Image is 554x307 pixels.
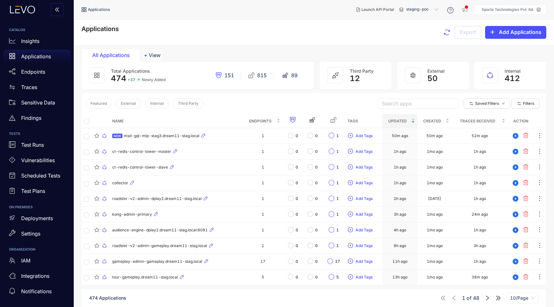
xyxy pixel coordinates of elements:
[94,149,99,154] span: star
[348,256,373,267] button: plus-circleAdd Tags
[510,162,521,172] button: play-circle
[428,196,441,201] div: [DATE]
[112,181,128,185] span: collector
[348,274,353,280] span: plus-circle
[505,74,520,83] span: 412
[511,274,520,280] span: play-circle
[21,115,41,121] p: Findings
[55,7,60,13] span: double-left
[112,134,122,138] span: NEW
[9,115,15,121] span: warning
[51,3,63,16] button: double-left
[111,68,150,74] span: Total Applications
[511,98,540,109] button: Filters
[536,209,543,220] button: ellipsis
[427,165,443,170] div: 1mo ago
[348,164,353,170] span: plus-circle
[427,275,443,279] div: 1mo ago
[336,181,339,185] span: 1
[124,134,199,138] span: msd-gql-mlp-stag3.dream11-stag.local
[510,146,521,157] button: play-circle
[348,243,353,249] span: plus-circle
[296,165,298,170] span: 0
[348,259,353,264] span: plus-circle
[336,275,339,279] span: 5
[21,69,45,75] p: Endpoints
[21,231,40,236] p: Settings
[356,275,373,279] span: Add Tags
[356,228,373,232] span: Add Tags
[348,149,353,154] span: plus-circle
[112,149,171,154] span: ct-redis-control-tower-master
[121,101,136,106] span: External
[502,102,505,105] span: down
[112,212,152,217] span: kong-admin-primary
[348,146,373,157] button: plus-circleAdd Tags
[4,35,70,50] a: Insights
[482,7,534,12] p: Sporta Technologies Pvt. ltd.
[150,101,164,106] span: Internal
[490,29,495,35] span: plus
[94,196,99,201] span: star
[296,181,298,185] span: 0
[472,134,488,138] div: 52m ago
[243,254,283,270] td: 17
[536,225,543,235] button: ellipsis
[243,191,283,207] td: 1
[128,78,135,82] span: + 37
[351,4,399,15] button: Launch API Portal
[315,275,318,279] span: 0
[224,72,234,78] span: 151
[474,196,486,201] div: 1h ago
[536,242,543,250] span: ellipsis
[356,181,373,185] span: Add Tags
[296,212,298,217] span: 0
[4,50,70,65] a: Applications
[348,212,353,217] span: plus-circle
[511,196,520,202] span: play-circle
[296,228,298,232] span: 0
[510,225,521,235] button: play-circle
[420,118,444,125] span: Created
[536,272,543,282] button: ellipsis
[406,4,440,15] span: staging-poc
[112,196,202,201] span: roadster-v2-admin-dplay2.dream11-stag.local
[511,149,520,154] span: play-circle
[4,254,70,270] a: IAM
[394,181,406,185] div: 1h ago
[257,72,267,78] span: 815
[112,244,207,248] span: roadster-v2-admin-gameplay.dream11-stag.local
[392,259,407,264] div: 11h ago
[336,196,339,201] span: 1
[348,225,373,235] button: plus-circleAdd Tags
[21,273,49,279] p: Integrations
[462,295,465,301] span: 1
[21,215,53,221] p: Deployments
[246,118,275,125] span: Endpoints
[499,29,541,35] span: Add Applications
[536,258,543,265] span: ellipsis
[142,78,166,82] span: Newly Added
[21,38,39,44] p: Insights
[336,212,339,217] span: 1
[315,165,318,170] span: 0
[243,270,283,285] td: 5
[291,72,298,78] span: 89
[462,295,479,301] span: of
[112,259,202,264] span: gameplay-admin-gameplay.dream11-stag.local
[536,256,543,267] button: ellipsis
[315,212,318,217] span: 0
[511,259,520,264] span: play-circle
[452,114,508,128] th: Traces Received
[21,188,45,194] p: Test Plans
[350,74,360,83] span: 12
[9,248,65,252] h6: ORGANIZATION
[4,270,70,285] a: Integrations
[4,227,70,243] a: Settings
[427,228,443,232] div: 1mo ago
[427,74,438,83] span: 50
[296,196,298,201] span: 0
[474,181,486,185] div: 1h ago
[335,259,340,264] span: 17
[394,244,406,248] div: 8h ago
